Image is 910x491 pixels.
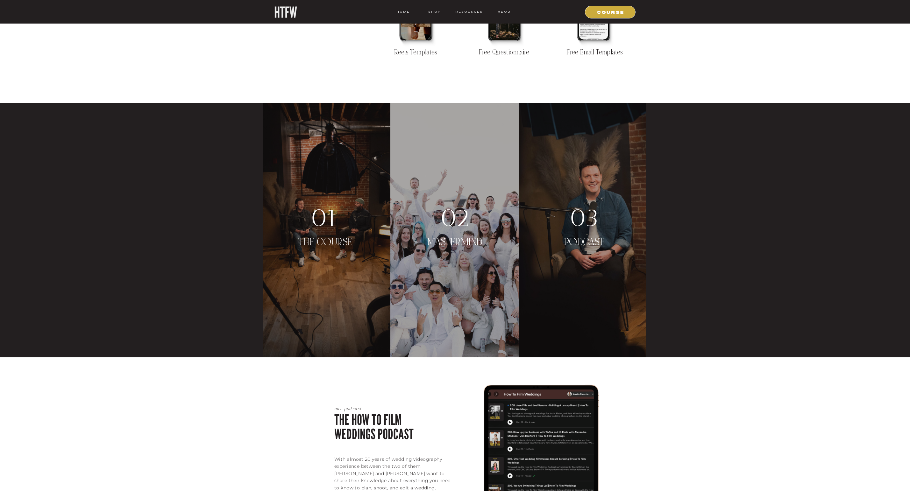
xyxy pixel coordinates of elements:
p: The How To Film Weddings Podcast [334,412,455,444]
a: THE COURSE [292,236,359,261]
a: HOME [396,9,410,15]
a: shop [422,9,447,15]
a: 01 [297,206,351,230]
a: PODCAST [557,236,611,261]
a: Reels Templates [377,46,455,56]
a: 03 [557,206,611,230]
a: 02 [428,206,482,230]
a: Free Email Templates [556,46,634,56]
a: COURSE [589,9,632,15]
a: ABOUT [497,9,514,15]
p: With almost 20 years of wedding videography experience between the two of them, [PERSON_NAME] and... [334,456,455,491]
a: resources [453,9,483,15]
p: our podcast [334,406,455,411]
a: Free Questionnaire [465,46,543,56]
a: MASTERMIND [421,236,489,261]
